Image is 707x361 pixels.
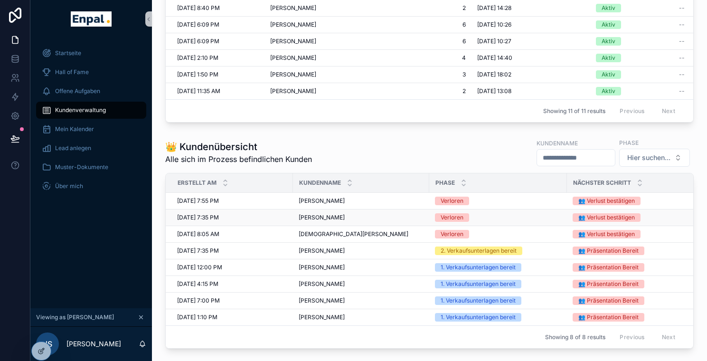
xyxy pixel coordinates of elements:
[71,11,111,27] img: App logo
[177,71,259,78] a: [DATE] 1:50 PM
[178,179,217,187] span: Erstellt Am
[374,54,466,62] span: 4
[543,107,605,115] span: Showing 11 of 11 results
[270,21,363,28] a: [PERSON_NAME]
[177,230,287,238] a: [DATE] 8:05 AM
[602,54,615,62] div: Aktiv
[602,4,615,12] div: Aktiv
[270,54,316,62] span: [PERSON_NAME]
[441,197,463,205] div: Verloren
[679,87,685,95] span: --
[270,87,316,95] span: [PERSON_NAME]
[435,263,561,272] a: 1. Verkaufsunterlagen bereit
[177,197,219,205] span: [DATE] 7:55 PM
[441,230,463,238] div: Verloren
[374,4,466,12] a: 2
[177,280,287,288] a: [DATE] 4:15 PM
[299,230,424,238] a: [DEMOGRAPHIC_DATA][PERSON_NAME]
[270,87,363,95] a: [PERSON_NAME]
[270,4,363,12] a: [PERSON_NAME]
[627,153,670,162] span: Hier suchen...
[270,4,316,12] span: [PERSON_NAME]
[435,197,561,205] a: Verloren
[36,45,146,62] a: Startseite
[270,54,363,62] a: [PERSON_NAME]
[36,64,146,81] a: Hall of Fame
[679,4,685,12] span: --
[578,213,635,222] div: 👥 Verlust bestätigen
[441,313,516,322] div: 1. Verkaufsunterlagen bereit
[177,214,287,221] a: [DATE] 7:35 PM
[435,296,561,305] a: 1. Verkaufsunterlagen bereit
[55,125,94,133] span: Mein Kalender
[477,4,584,12] a: [DATE] 14:28
[435,247,561,255] a: 2. Verkaufsunterlagen bereit
[374,87,466,95] span: 2
[578,280,639,288] div: 👥 Präsentation Bereit
[299,247,424,255] a: [PERSON_NAME]
[165,140,312,153] h1: 👑 Kundenübersicht
[619,149,690,167] button: Select Button
[299,280,424,288] a: [PERSON_NAME]
[679,21,685,28] span: --
[177,214,219,221] span: [DATE] 7:35 PM
[165,153,312,165] span: Alle sich im Prozess befindlichen Kunden
[177,313,287,321] a: [DATE] 1:10 PM
[177,230,219,238] span: [DATE] 8:05 AM
[596,37,673,46] a: Aktiv
[177,247,287,255] a: [DATE] 7:35 PM
[270,71,363,78] a: [PERSON_NAME]
[299,313,424,321] a: [PERSON_NAME]
[602,87,615,95] div: Aktiv
[537,139,578,147] label: Kundenname
[477,54,584,62] a: [DATE] 14:40
[177,297,220,304] span: [DATE] 7:00 PM
[299,264,345,271] span: [PERSON_NAME]
[374,71,466,78] a: 3
[299,230,408,238] span: [DEMOGRAPHIC_DATA][PERSON_NAME]
[55,68,89,76] span: Hall of Fame
[477,21,511,28] span: [DATE] 10:26
[477,71,584,78] a: [DATE] 18:02
[477,38,511,45] span: [DATE] 10:27
[36,83,146,100] a: Offene Aufgaben
[578,263,639,272] div: 👥 Präsentation Bereit
[578,296,639,305] div: 👥 Präsentation Bereit
[578,247,639,255] div: 👥 Präsentation Bereit
[55,144,91,152] span: Lead anlegen
[36,313,114,321] span: Viewing as [PERSON_NAME]
[177,71,218,78] span: [DATE] 1:50 PM
[270,38,316,45] span: [PERSON_NAME]
[374,21,466,28] a: 6
[299,247,345,255] span: [PERSON_NAME]
[435,230,561,238] a: Verloren
[299,297,345,304] span: [PERSON_NAME]
[573,179,631,187] span: Nächster Schritt
[602,20,615,29] div: Aktiv
[270,71,316,78] span: [PERSON_NAME]
[36,102,146,119] a: Kundenverwaltung
[270,21,316,28] span: [PERSON_NAME]
[441,213,463,222] div: Verloren
[36,140,146,157] a: Lead anlegen
[435,313,561,322] a: 1. Verkaufsunterlagen bereit
[578,197,635,205] div: 👥 Verlust bestätigen
[270,38,363,45] a: [PERSON_NAME]
[36,121,146,138] a: Mein Kalender
[578,313,639,322] div: 👥 Präsentation Bereit
[602,70,615,79] div: Aktiv
[602,37,615,46] div: Aktiv
[299,214,345,221] span: [PERSON_NAME]
[177,21,219,28] span: [DATE] 6:09 PM
[619,138,639,147] label: Phase
[55,87,100,95] span: Offene Aufgaben
[441,280,516,288] div: 1. Verkaufsunterlagen bereit
[299,297,424,304] a: [PERSON_NAME]
[55,163,108,171] span: Muster-Dokumente
[435,213,561,222] a: Verloren
[177,21,259,28] a: [DATE] 6:09 PM
[177,54,218,62] span: [DATE] 2:10 PM
[596,4,673,12] a: Aktiv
